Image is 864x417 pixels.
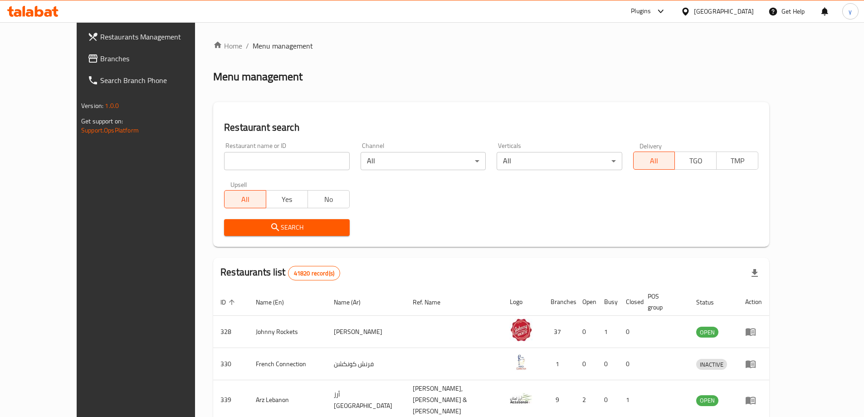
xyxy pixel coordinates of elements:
th: Closed [619,288,640,316]
div: All [497,152,622,170]
span: Menu management [253,40,313,51]
td: 328 [213,316,249,348]
button: All [224,190,266,208]
label: Upsell [230,181,247,187]
div: Total records count [288,266,340,280]
img: French Connection [510,351,532,373]
li: / [246,40,249,51]
th: Branches [543,288,575,316]
span: 41820 record(s) [288,269,340,278]
img: Johnny Rockets [510,319,532,341]
span: Name (Ar) [334,297,372,308]
span: Name (En) [256,297,296,308]
span: Search Branch Phone [100,75,214,86]
td: 0 [619,316,640,348]
span: TGO [679,154,713,167]
button: No [308,190,350,208]
img: Arz Lebanon [510,387,532,410]
td: 37 [543,316,575,348]
td: 1 [597,316,619,348]
button: TGO [674,152,717,170]
span: Search [231,222,342,233]
span: Yes [270,193,304,206]
h2: Restaurants list [220,265,340,280]
button: Yes [266,190,308,208]
a: Search Branch Phone [80,69,221,91]
span: 1.0.0 [105,100,119,112]
span: y [849,6,852,16]
label: Delivery [639,142,662,149]
div: All [361,152,486,170]
td: [PERSON_NAME] [327,316,405,348]
span: OPEN [696,327,718,338]
span: Restaurants Management [100,31,214,42]
span: All [637,154,672,167]
div: Menu [745,395,762,406]
span: Get support on: [81,115,123,127]
span: OPEN [696,395,718,406]
h2: Restaurant search [224,121,758,134]
td: 0 [575,348,597,380]
a: Support.OpsPlatform [81,124,139,136]
td: فرنش كونكشن [327,348,405,380]
button: All [633,152,675,170]
td: French Connection [249,348,327,380]
span: Ref. Name [413,297,452,308]
td: 330 [213,348,249,380]
span: Branches [100,53,214,64]
div: OPEN [696,395,718,406]
nav: breadcrumb [213,40,769,51]
td: 1 [543,348,575,380]
span: No [312,193,346,206]
th: Logo [503,288,543,316]
div: [GEOGRAPHIC_DATA] [694,6,754,16]
button: Search [224,219,349,236]
div: Menu [745,326,762,337]
th: Action [738,288,769,316]
th: Busy [597,288,619,316]
div: Plugins [631,6,651,17]
td: 0 [575,316,597,348]
td: 0 [597,348,619,380]
div: Export file [744,262,766,284]
td: Johnny Rockets [249,316,327,348]
h2: Menu management [213,69,303,84]
div: Menu [745,358,762,369]
span: INACTIVE [696,359,727,370]
span: Version: [81,100,103,112]
span: TMP [720,154,755,167]
span: POS group [648,291,678,313]
th: Open [575,288,597,316]
span: ID [220,297,238,308]
span: All [228,193,263,206]
span: Status [696,297,726,308]
a: Home [213,40,242,51]
a: Restaurants Management [80,26,221,48]
a: Branches [80,48,221,69]
input: Search for restaurant name or ID.. [224,152,349,170]
button: TMP [716,152,758,170]
td: 0 [619,348,640,380]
